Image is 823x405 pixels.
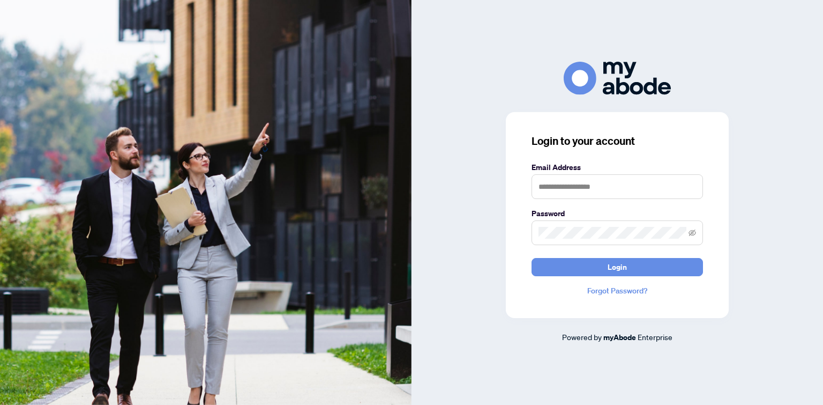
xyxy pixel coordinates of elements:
label: Password [532,208,703,219]
span: Login [608,259,627,276]
button: Login [532,258,703,276]
label: Email Address [532,161,703,173]
h3: Login to your account [532,134,703,149]
span: Powered by [562,332,602,342]
span: eye-invisible [689,229,696,237]
span: Enterprise [638,332,672,342]
img: ma-logo [564,62,671,94]
a: Forgot Password? [532,285,703,297]
a: myAbode [603,332,636,343]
